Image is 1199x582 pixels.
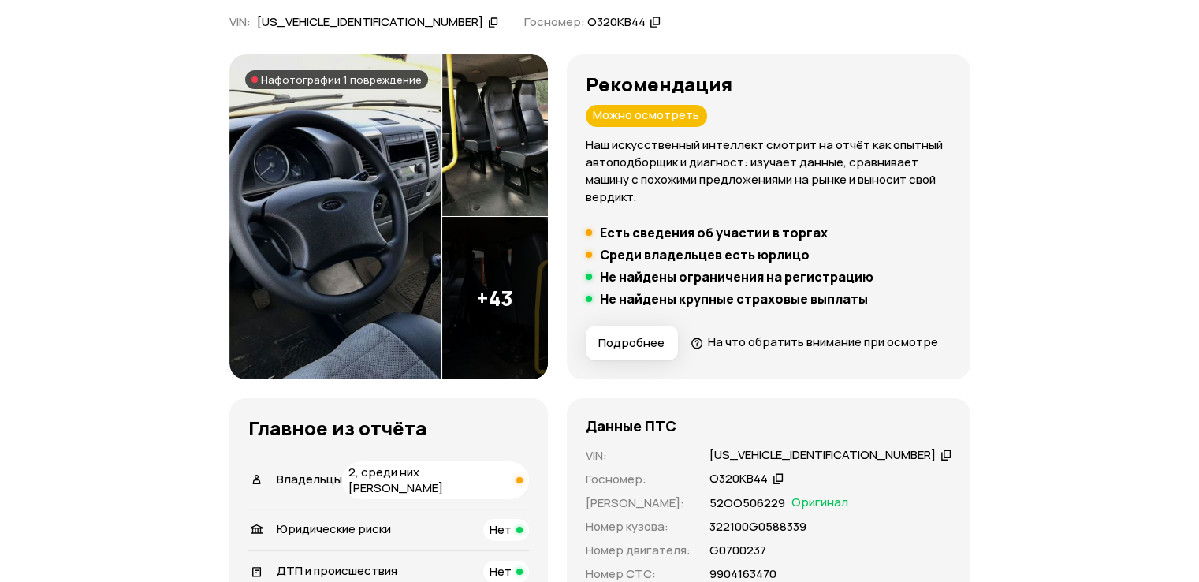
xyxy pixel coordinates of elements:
[490,521,512,538] span: Нет
[257,14,483,31] div: [US_VEHICLE_IDENTIFICATION_NUMBER]
[586,518,691,535] p: Номер кузова :
[261,73,422,86] span: На фотографии 1 повреждение
[586,326,678,360] button: Подробнее
[600,225,828,241] h5: Есть сведения об участии в торгах
[229,13,251,30] span: VIN :
[586,471,691,488] p: Госномер :
[586,542,691,559] p: Номер двигателя :
[709,518,806,535] p: 322100G0588339
[709,447,936,464] div: [US_VEHICLE_IDENTIFICATION_NUMBER]
[600,291,868,307] h5: Не найдены крупные страховые выплаты
[248,417,529,439] h3: Главное из отчёта
[586,105,707,127] div: Можно осмотреть
[523,13,584,30] span: Госномер:
[348,464,443,496] span: 2, среди них [PERSON_NAME]
[586,14,645,31] div: О320КВ44
[708,334,938,350] span: На что обратить внимание при осмотре
[277,520,391,537] span: Юридические риски
[600,247,810,263] h5: Среди владельцев есть юрлицо
[586,417,676,435] h4: Данные ПТС
[709,542,766,559] p: G0700237
[791,494,848,512] span: Оригинал
[598,335,665,351] span: Подробнее
[586,136,951,206] p: Наш искусственный интеллект смотрит на отчёт как опытный автоподборщик и диагност: изучает данные...
[586,447,691,464] p: VIN :
[277,562,397,579] span: ДТП и происшествия
[691,334,938,350] a: На что обратить внимание при осмотре
[490,563,512,580] span: Нет
[277,471,342,487] span: Владельцы
[709,494,785,512] p: 52ОО506229
[586,494,691,512] p: [PERSON_NAME] :
[600,269,873,285] h5: Не найдены ограничения на регистрацию
[709,471,768,487] div: О320КВ44
[586,73,951,95] h3: Рекомендация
